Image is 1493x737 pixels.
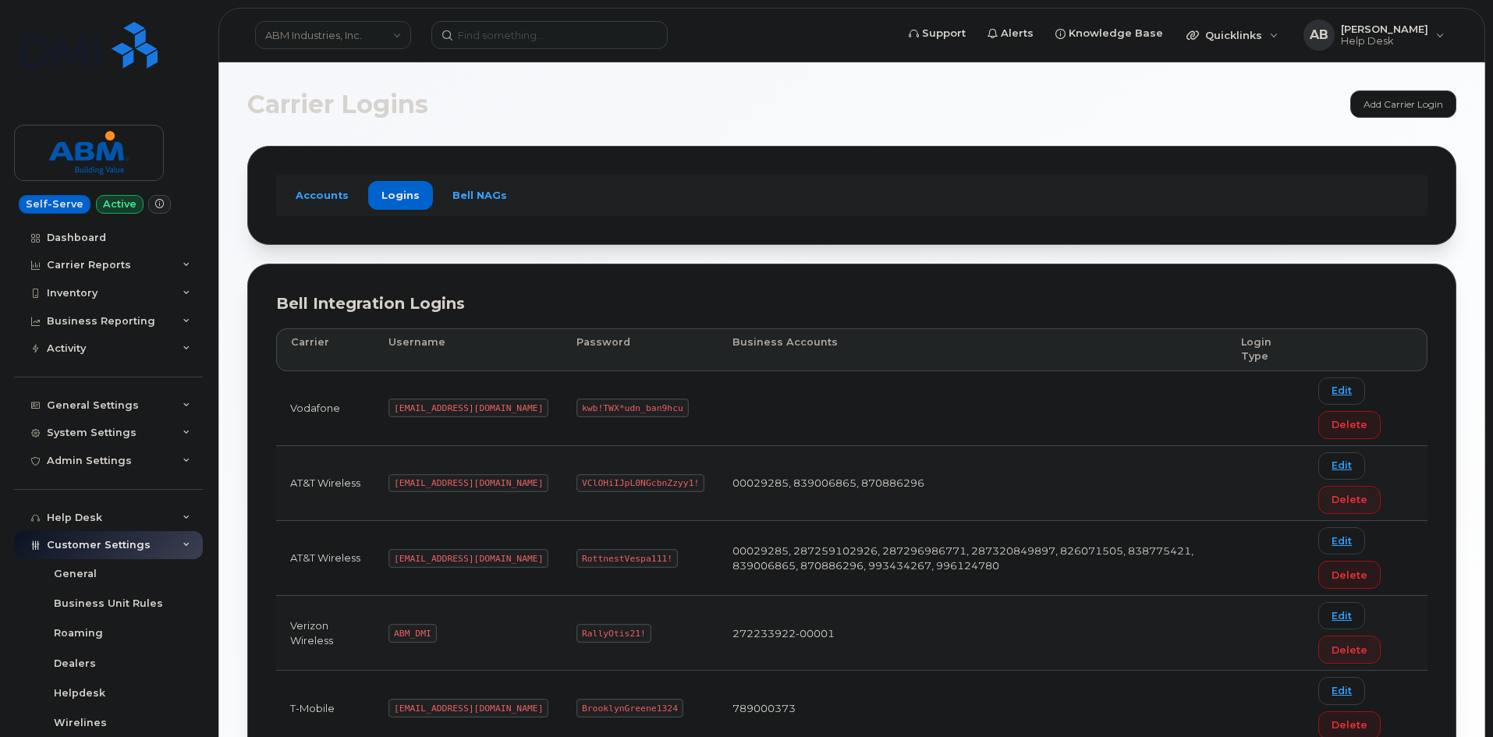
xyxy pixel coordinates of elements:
[276,371,374,446] td: Vodafone
[282,181,362,209] a: Accounts
[439,181,520,209] a: Bell NAGs
[1332,568,1367,583] span: Delete
[276,446,374,521] td: AT&T Wireless
[368,181,433,209] a: Logins
[247,93,428,116] span: Carrier Logins
[276,328,374,371] th: Carrier
[276,521,374,596] td: AT&T Wireless
[1318,677,1365,704] a: Edit
[718,596,1227,671] td: 272233922-00001
[1318,452,1365,480] a: Edit
[388,549,548,568] code: [EMAIL_ADDRESS][DOMAIN_NAME]
[576,549,678,568] code: RottnestVespa111!
[374,328,562,371] th: Username
[1318,636,1381,664] button: Delete
[1318,527,1365,555] a: Edit
[388,399,548,417] code: [EMAIL_ADDRESS][DOMAIN_NAME]
[1318,411,1381,439] button: Delete
[1332,417,1367,432] span: Delete
[1318,602,1365,629] a: Edit
[576,474,704,493] code: VClOHiIJpL0NGcbnZzyy1!
[718,446,1227,521] td: 00029285, 839006865, 870886296
[276,596,374,671] td: Verizon Wireless
[576,624,651,643] code: RallyOtis21!
[1227,328,1304,371] th: Login Type
[562,328,718,371] th: Password
[718,328,1227,371] th: Business Accounts
[1350,90,1456,118] a: Add Carrier Login
[576,699,683,718] code: BrooklynGreene1324
[388,474,548,493] code: [EMAIL_ADDRESS][DOMAIN_NAME]
[388,699,548,718] code: [EMAIL_ADDRESS][DOMAIN_NAME]
[1318,486,1381,514] button: Delete
[1318,377,1365,405] a: Edit
[1332,492,1367,507] span: Delete
[1318,561,1381,589] button: Delete
[1332,643,1367,657] span: Delete
[276,292,1427,315] div: Bell Integration Logins
[388,624,436,643] code: ABM_DMI
[718,521,1227,596] td: 00029285, 287259102926, 287296986771, 287320849897, 826071505, 838775421, 839006865, 870886296, 9...
[576,399,688,417] code: kwb!TWX*udn_ban9hcu
[1332,718,1367,732] span: Delete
